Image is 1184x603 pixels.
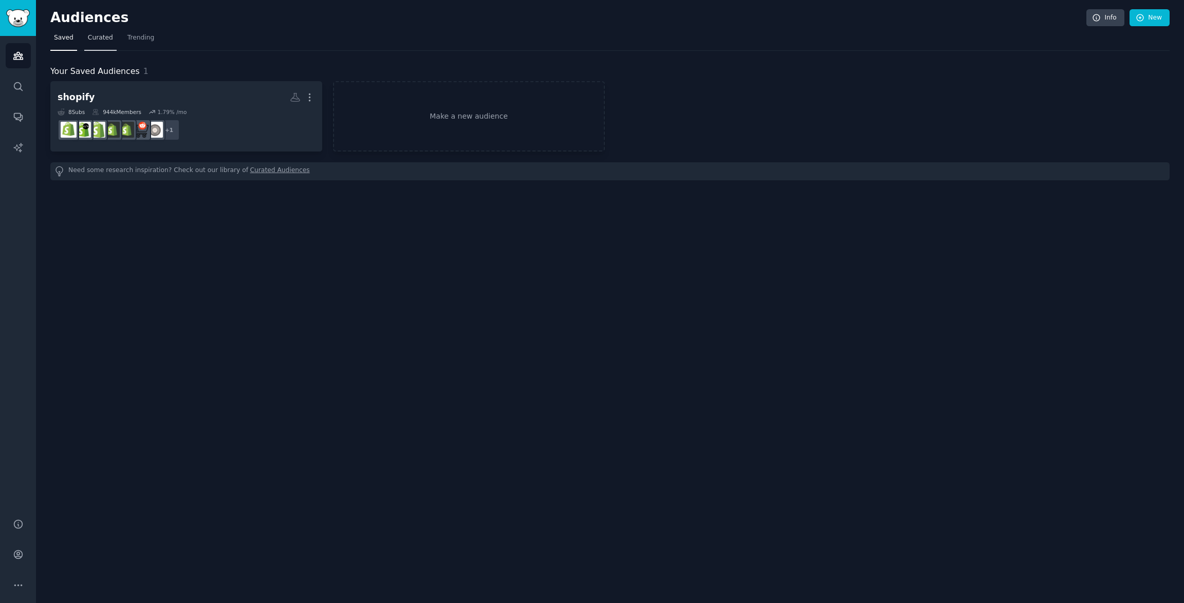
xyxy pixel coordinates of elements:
[89,122,105,138] img: shopify_geeks
[333,81,605,152] a: Make a new audience
[50,65,140,78] span: Your Saved Audiences
[250,166,310,177] a: Curated Audiences
[92,108,141,116] div: 944k Members
[84,30,117,51] a: Curated
[58,91,95,104] div: shopify
[157,108,187,116] div: 1.79 % /mo
[127,33,154,43] span: Trending
[88,33,113,43] span: Curated
[50,162,1170,180] div: Need some research inspiration? Check out our library of
[143,66,149,76] span: 1
[50,10,1086,26] h2: Audiences
[104,122,120,138] img: ShopifyDevelopment
[61,122,77,138] img: shopify
[124,30,158,51] a: Trending
[50,81,322,152] a: shopify8Subs944kMembers1.79% /mo+1ShopifyeCommerceecommerceShopifyWebsitesShopifyDevelopmentshopi...
[58,108,85,116] div: 8 Sub s
[1086,9,1124,27] a: Info
[1130,9,1170,27] a: New
[54,33,73,43] span: Saved
[158,119,180,141] div: + 1
[118,122,134,138] img: ShopifyWebsites
[133,122,149,138] img: ecommerce
[147,122,163,138] img: ShopifyeCommerce
[50,30,77,51] a: Saved
[75,122,91,138] img: shopifyDev
[6,9,30,27] img: GummySearch logo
